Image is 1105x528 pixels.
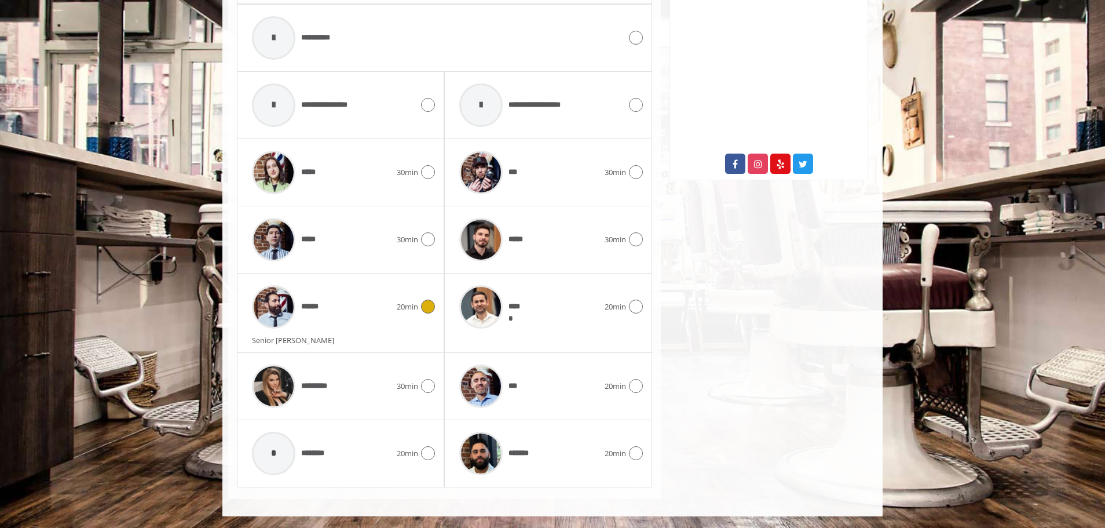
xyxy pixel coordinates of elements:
span: 30min [605,166,626,179]
span: Senior [PERSON_NAME] [252,335,340,345]
span: 30min [397,380,418,392]
span: 20min [605,447,626,460]
span: 20min [605,301,626,313]
span: 20min [397,301,418,313]
span: 30min [605,234,626,246]
span: 30min [397,166,418,179]
span: 30min [397,234,418,246]
span: 20min [397,447,418,460]
span: 20min [605,380,626,392]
